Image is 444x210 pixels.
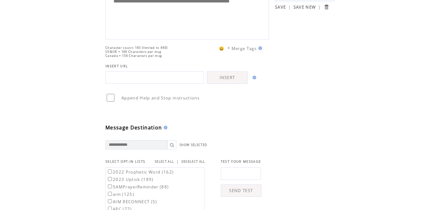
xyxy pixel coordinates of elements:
img: help.gif [257,46,262,50]
span: US&UK = 160 Characters per msg [105,50,161,54]
input: AIM RECONNECT (5) [108,199,112,203]
label: 5AMPrayerReminder (88) [107,184,169,190]
span: TEST YOUR MESSAGE [221,159,261,164]
a: INSERT [207,71,248,84]
span: Append Help and Stop instructions [121,95,199,101]
a: SAVE NEW [294,4,316,10]
a: SEND TEST [221,184,261,197]
label: AIM RECONNECT (5) [107,199,157,204]
img: help.gif [162,126,167,129]
a: SELECT ALL [155,160,174,164]
label: 2022 Prophetic Word (162) [107,169,174,175]
span: INSERT URL [105,64,128,68]
a: SAVE [275,4,286,10]
span: | [176,159,179,164]
a: SHOW SELECTED [179,143,207,147]
input: 2022 Prophetic Word (162) [108,170,112,174]
input: 2023 Uptick (189) [108,177,112,181]
span: | [318,4,321,10]
label: aim (125) [107,191,134,197]
label: 2023 Uptick (189) [107,177,154,182]
input: 5AMPrayerReminder (88) [108,184,112,188]
span: 😀 [219,46,224,51]
input: Submit [323,4,329,10]
img: help.gif [251,76,256,79]
span: Canada = 136 Characters per msg [105,54,162,58]
span: | [288,4,291,10]
span: SELECT OPT-IN LISTS [105,159,145,164]
a: DESELECT ALL [182,160,205,164]
span: Message Destination [105,124,162,131]
input: aim (125) [108,192,112,196]
span: * Merge Tags [228,46,257,51]
span: Character count: 143 (limited to 640) [105,46,168,50]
